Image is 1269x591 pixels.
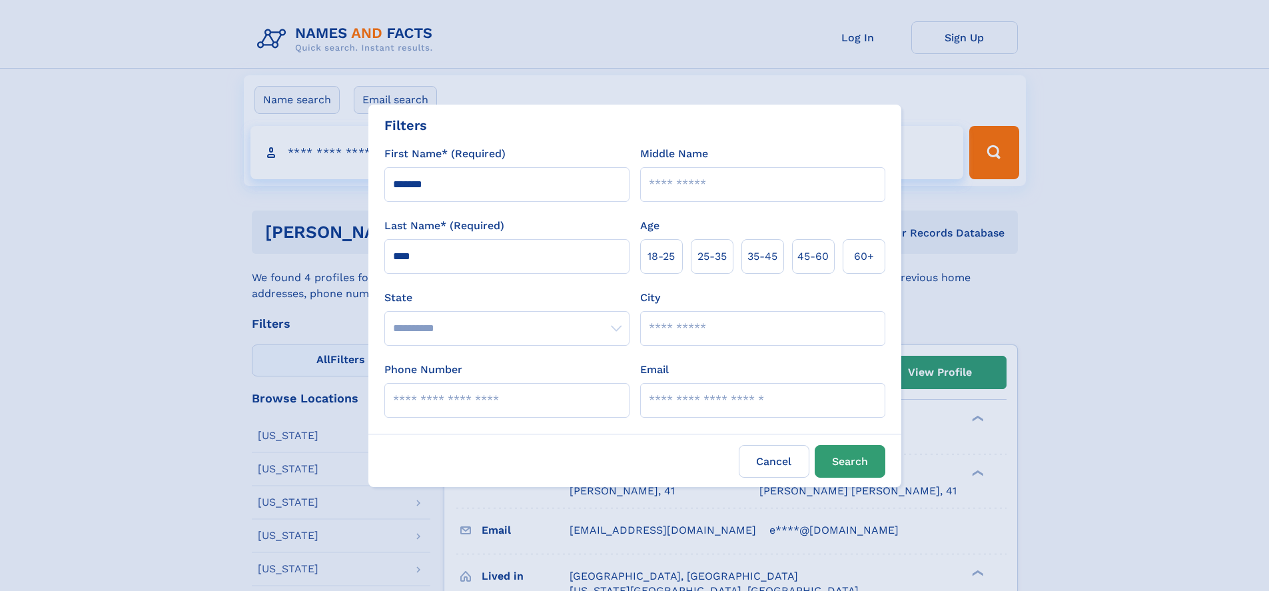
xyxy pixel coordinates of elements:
label: Age [640,218,659,234]
label: Cancel [739,445,809,478]
span: 25‑35 [697,249,727,265]
label: City [640,290,660,306]
label: Middle Name [640,146,708,162]
span: 35‑45 [747,249,777,265]
label: State [384,290,630,306]
div: Filters [384,115,427,135]
button: Search [815,445,885,478]
label: First Name* (Required) [384,146,506,162]
label: Phone Number [384,362,462,378]
label: Email [640,362,669,378]
span: 45‑60 [797,249,829,265]
label: Last Name* (Required) [384,218,504,234]
span: 60+ [854,249,874,265]
span: 18‑25 [647,249,675,265]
